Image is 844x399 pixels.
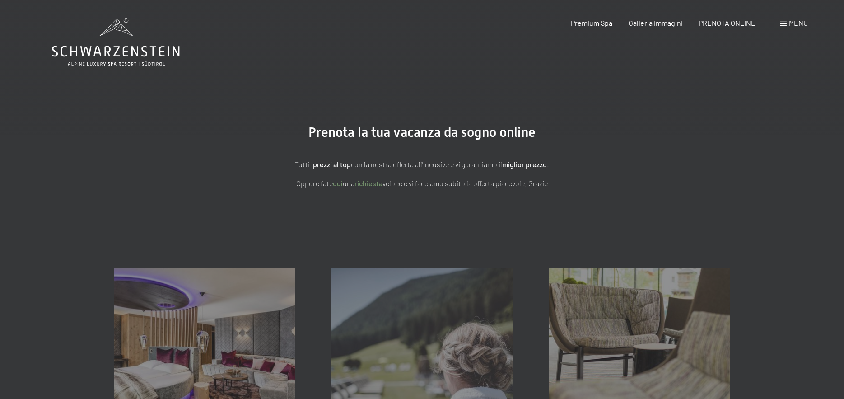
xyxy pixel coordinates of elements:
[502,160,547,169] strong: miglior prezzo
[313,160,351,169] strong: prezzi al top
[571,19,612,27] a: Premium Spa
[308,124,536,140] span: Prenota la tua vacanza da sogno online
[789,19,808,27] span: Menu
[699,19,755,27] a: PRENOTA ONLINE
[196,178,648,189] p: Oppure fate una veloce e vi facciamo subito la offerta piacevole. Grazie
[354,179,382,188] a: richiesta
[629,19,683,27] a: Galleria immagini
[333,179,343,188] a: quì
[196,159,648,170] p: Tutti i con la nostra offerta all'incusive e vi garantiamo il !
